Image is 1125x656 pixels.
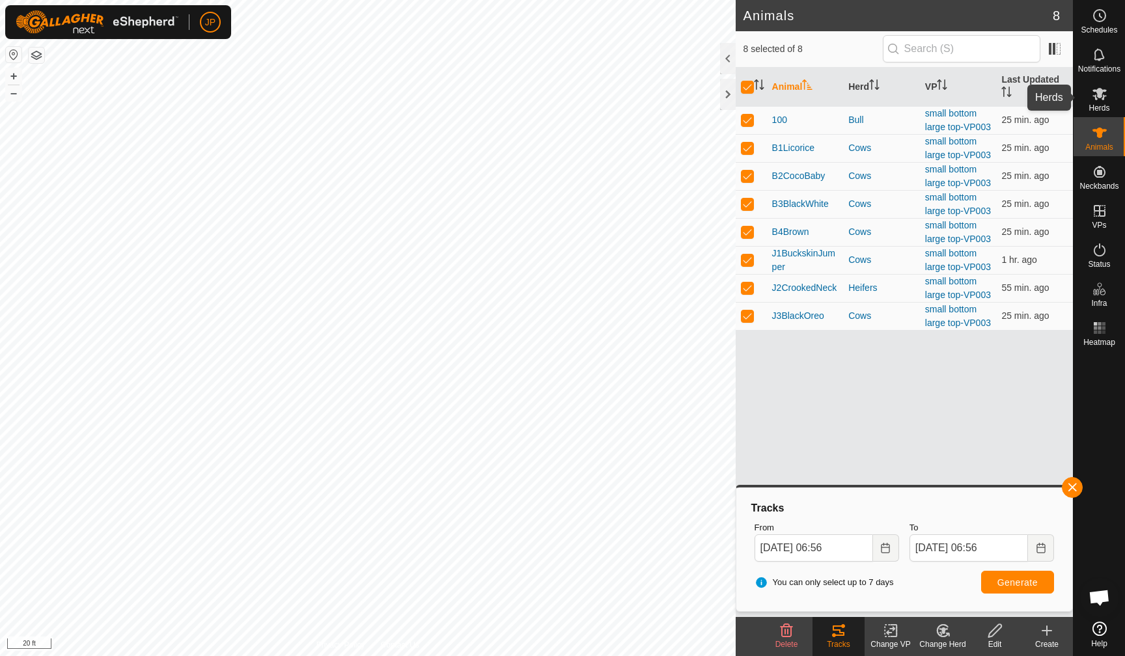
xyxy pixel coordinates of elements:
[1001,89,1012,99] p-sorticon: Activate to sort
[1001,226,1049,237] span: Sep 10, 2025 at 6:32 AM
[743,8,1053,23] h2: Animals
[925,108,991,132] a: small bottom large top-VP003
[772,197,829,211] span: B3BlackWhite
[772,141,814,155] span: B1Licorice
[1053,6,1060,25] span: 8
[802,81,812,92] p-sorticon: Activate to sort
[1078,65,1120,73] span: Notifications
[873,534,899,562] button: Choose Date
[1088,260,1110,268] span: Status
[1001,198,1049,209] span: Sep 10, 2025 at 6:32 AM
[997,577,1038,588] span: Generate
[1085,143,1113,151] span: Animals
[1001,171,1049,181] span: Sep 10, 2025 at 6:32 AM
[1080,578,1119,617] div: Open chat
[848,197,915,211] div: Cows
[843,68,920,107] th: Herd
[767,68,844,107] th: Animal
[1001,310,1049,321] span: Sep 10, 2025 at 6:32 AM
[772,281,837,295] span: J2CrookedNeck
[1001,282,1049,293] span: Sep 10, 2025 at 6:02 AM
[848,225,915,239] div: Cows
[848,141,915,155] div: Cows
[755,521,899,534] label: From
[772,113,787,127] span: 100
[6,68,21,84] button: +
[772,247,839,274] span: J1BuckskinJumper
[743,42,883,56] span: 8 selected of 8
[749,500,1059,516] div: Tracks
[883,35,1040,62] input: Search (S)
[917,638,969,650] div: Change Herd
[1091,299,1107,307] span: Infra
[910,521,1054,534] label: To
[1079,182,1118,190] span: Neckbands
[380,639,419,651] a: Contact Us
[1089,104,1109,112] span: Herds
[865,638,917,650] div: Change VP
[848,169,915,183] div: Cows
[1001,115,1049,125] span: Sep 10, 2025 at 6:32 AM
[755,576,894,589] span: You can only select up to 7 days
[775,640,798,649] span: Delete
[1074,616,1125,653] a: Help
[925,192,991,216] a: small bottom large top-VP003
[16,10,178,34] img: Gallagher Logo
[925,164,991,188] a: small bottom large top-VP003
[812,638,865,650] div: Tracks
[29,48,44,63] button: Map Layers
[981,571,1054,594] button: Generate
[848,113,915,127] div: Bull
[925,304,991,328] a: small bottom large top-VP003
[848,309,915,323] div: Cows
[316,639,365,651] a: Privacy Policy
[1083,338,1115,346] span: Heatmap
[925,248,991,272] a: small bottom large top-VP003
[969,638,1021,650] div: Edit
[1091,640,1107,648] span: Help
[772,309,824,323] span: J3BlackOreo
[1092,221,1106,229] span: VPs
[937,81,947,92] p-sorticon: Activate to sort
[772,169,826,183] span: B2CocoBaby
[1001,254,1037,265] span: Sep 10, 2025 at 5:32 AM
[920,68,997,107] th: VP
[205,16,215,29] span: JP
[6,85,21,101] button: –
[848,281,915,295] div: Heifers
[996,68,1073,107] th: Last Updated
[848,253,915,267] div: Cows
[1021,638,1073,650] div: Create
[1028,534,1054,562] button: Choose Date
[772,225,809,239] span: B4Brown
[1081,26,1117,34] span: Schedules
[1001,143,1049,153] span: Sep 10, 2025 at 6:32 AM
[869,81,880,92] p-sorticon: Activate to sort
[6,47,21,62] button: Reset Map
[754,81,764,92] p-sorticon: Activate to sort
[925,220,991,244] a: small bottom large top-VP003
[925,136,991,160] a: small bottom large top-VP003
[925,276,991,300] a: small bottom large top-VP003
